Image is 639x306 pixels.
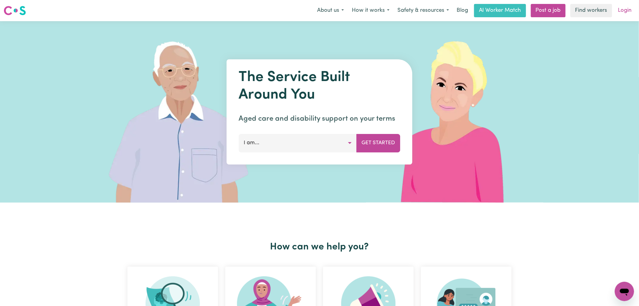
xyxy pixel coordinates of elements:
a: Careseekers logo [4,4,26,18]
a: Login [615,4,635,17]
h1: The Service Built Around You [239,69,400,104]
iframe: Button to launch messaging window [615,282,634,301]
a: Find workers [570,4,612,17]
button: Safety & resources [393,4,453,17]
p: Aged care and disability support on your terms [239,113,400,124]
h2: How can we help you? [124,241,515,253]
img: Careseekers logo [4,5,26,16]
button: How it works [348,4,393,17]
a: AI Worker Match [474,4,526,17]
button: Get Started [357,134,400,152]
button: About us [313,4,348,17]
a: Blog [453,4,472,17]
button: I am... [239,134,357,152]
a: Post a job [531,4,566,17]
